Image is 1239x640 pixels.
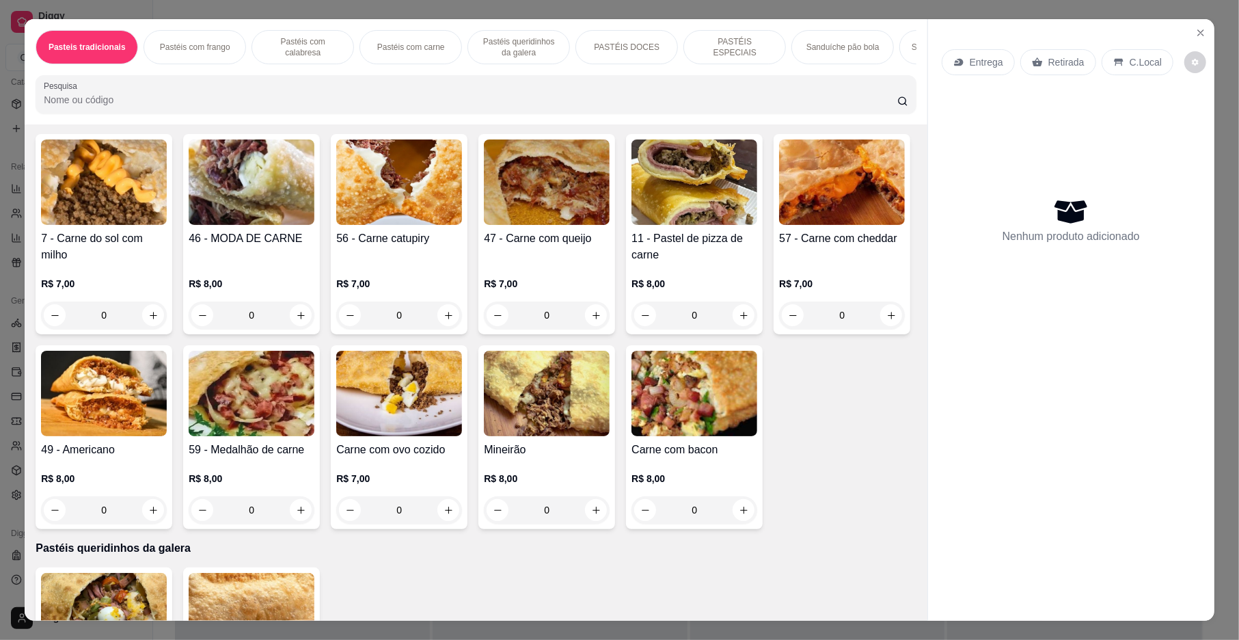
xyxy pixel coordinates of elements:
[487,304,508,326] button: decrease-product-quantity
[695,36,774,58] p: PASTÉIS ESPECIAIS
[41,277,167,291] p: R$ 7,00
[634,304,656,326] button: decrease-product-quantity
[189,472,314,485] p: R$ 8,00
[41,442,167,458] h4: 49 - Americano
[484,442,610,458] h4: Mineirão
[189,230,314,247] h4: 46 - MODA DE CARNE
[142,499,164,521] button: increase-product-quantity
[631,139,757,225] img: product-image
[631,351,757,436] img: product-image
[437,304,459,326] button: increase-product-quantity
[479,36,558,58] p: Pastéis queridinhos da galera
[484,472,610,485] p: R$ 8,00
[484,351,610,436] img: product-image
[631,230,757,263] h4: 11 - Pastel de pizza de carne
[733,499,754,521] button: increase-product-quantity
[41,472,167,485] p: R$ 8,00
[484,230,610,247] h4: 47 - Carne com queijo
[336,442,462,458] h4: Carne com ovo cozido
[339,499,361,521] button: decrease-product-quantity
[44,80,82,92] label: Pesquisa
[339,304,361,326] button: decrease-product-quantity
[44,93,897,107] input: Pesquisa
[189,277,314,291] p: R$ 8,00
[631,472,757,485] p: R$ 8,00
[631,277,757,291] p: R$ 8,00
[806,42,880,53] p: Sanduíche pão bola
[631,442,757,458] h4: Carne com bacon
[189,139,314,225] img: product-image
[594,42,659,53] p: PASTÉIS DOCES
[1190,22,1212,44] button: Close
[634,499,656,521] button: decrease-product-quantity
[189,442,314,458] h4: 59 - Medalhão de carne
[189,351,314,436] img: product-image
[585,499,607,521] button: increase-product-quantity
[191,499,213,521] button: decrease-product-quantity
[733,304,754,326] button: increase-product-quantity
[41,230,167,263] h4: 7 - Carne do sol com milho
[1130,55,1162,69] p: C.Local
[484,277,610,291] p: R$ 7,00
[263,36,342,58] p: Pastéis com calabresa
[290,499,312,521] button: increase-product-quantity
[1003,228,1140,245] p: Nenhum produto adicionado
[377,42,445,53] p: Pastéis com carne
[36,540,916,557] p: Pastéis queridinhos da galera
[191,304,213,326] button: decrease-product-quantity
[142,304,164,326] button: increase-product-quantity
[437,499,459,521] button: increase-product-quantity
[484,139,610,225] img: product-image
[585,304,607,326] button: increase-product-quantity
[41,351,167,436] img: product-image
[290,304,312,326] button: increase-product-quantity
[336,139,462,225] img: product-image
[336,277,462,291] p: R$ 7,00
[1184,51,1206,73] button: decrease-product-quantity
[970,55,1003,69] p: Entrega
[336,230,462,247] h4: 56 - Carne catupiry
[49,42,126,53] p: Pasteis tradicionais
[1048,55,1085,69] p: Retirada
[336,472,462,485] p: R$ 7,00
[880,304,902,326] button: increase-product-quantity
[44,304,66,326] button: decrease-product-quantity
[779,277,905,291] p: R$ 7,00
[779,139,905,225] img: product-image
[336,351,462,436] img: product-image
[44,499,66,521] button: decrease-product-quantity
[912,42,990,53] p: Sanduíche pão árabe
[487,499,508,521] button: decrease-product-quantity
[41,139,167,225] img: product-image
[779,230,905,247] h4: 57 - Carne com cheddar
[160,42,230,53] p: Pastéis com frango
[782,304,804,326] button: decrease-product-quantity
